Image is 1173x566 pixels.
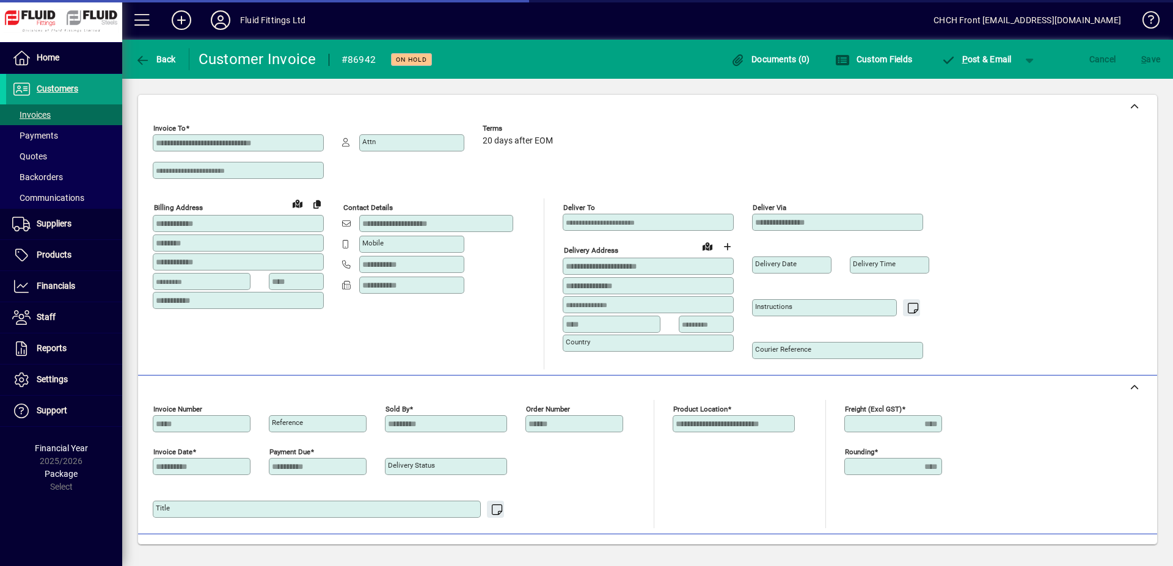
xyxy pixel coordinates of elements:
[37,312,56,322] span: Staff
[755,259,797,268] mat-label: Delivery date
[6,43,122,73] a: Home
[37,250,71,259] span: Products
[12,193,84,203] span: Communications
[728,48,813,70] button: Documents (0)
[6,396,122,426] a: Support
[37,84,78,93] span: Customers
[199,49,316,69] div: Customer Invoice
[37,53,59,62] span: Home
[935,48,1018,70] button: Post & Email
[37,374,68,384] span: Settings
[132,48,179,70] button: Back
[6,209,122,239] a: Suppliers
[526,405,570,413] mat-label: Order number
[37,405,67,415] span: Support
[755,302,792,311] mat-label: Instructions
[835,54,912,64] span: Custom Fields
[6,125,122,146] a: Payments
[288,194,307,213] a: View on map
[1133,2,1158,42] a: Knowledge Base
[6,146,122,167] a: Quotes
[272,418,303,427] mat-label: Reference
[962,54,968,64] span: P
[1068,540,1130,562] button: Product
[6,302,122,333] a: Staff
[698,236,717,256] a: View on map
[201,9,240,31] button: Profile
[153,405,202,413] mat-label: Invoice number
[6,187,122,208] a: Communications
[733,540,805,562] button: Product History
[1141,49,1160,69] span: ave
[731,54,810,64] span: Documents (0)
[6,104,122,125] a: Invoices
[135,54,176,64] span: Back
[566,338,590,346] mat-label: Country
[563,203,595,212] mat-label: Deliver To
[6,167,122,187] a: Backorders
[753,203,786,212] mat-label: Deliver via
[362,137,376,146] mat-label: Attn
[1141,54,1146,64] span: S
[153,124,186,132] mat-label: Invoice To
[853,259,896,268] mat-label: Delivery time
[342,50,376,70] div: #86942
[6,271,122,302] a: Financials
[162,9,201,31] button: Add
[156,504,170,512] mat-label: Title
[37,219,71,228] span: Suppliers
[269,448,310,456] mat-label: Payment due
[6,333,122,364] a: Reports
[755,345,811,354] mat-label: Courier Reference
[122,48,189,70] app-page-header-button: Back
[1138,48,1163,70] button: Save
[832,48,915,70] button: Custom Fields
[153,448,192,456] mat-label: Invoice date
[386,405,409,413] mat-label: Sold by
[934,10,1121,30] div: CHCH Front [EMAIL_ADDRESS][DOMAIN_NAME]
[37,281,75,291] span: Financials
[845,448,874,456] mat-label: Rounding
[483,136,553,146] span: 20 days after EOM
[396,56,427,63] span: On hold
[6,365,122,395] a: Settings
[35,443,88,453] span: Financial Year
[12,172,63,182] span: Backorders
[845,405,902,413] mat-label: Freight (excl GST)
[717,237,737,256] button: Choose address
[362,239,384,247] mat-label: Mobile
[673,405,728,413] mat-label: Product location
[1074,542,1124,561] span: Product
[12,151,47,161] span: Quotes
[941,54,1012,64] span: ost & Email
[240,10,305,30] div: Fluid Fittings Ltd
[37,343,67,353] span: Reports
[388,461,435,470] mat-label: Delivery status
[483,125,556,132] span: Terms
[307,194,327,214] button: Copy to Delivery address
[45,469,78,479] span: Package
[737,542,800,561] span: Product History
[6,240,122,270] a: Products
[12,110,51,120] span: Invoices
[12,131,58,140] span: Payments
